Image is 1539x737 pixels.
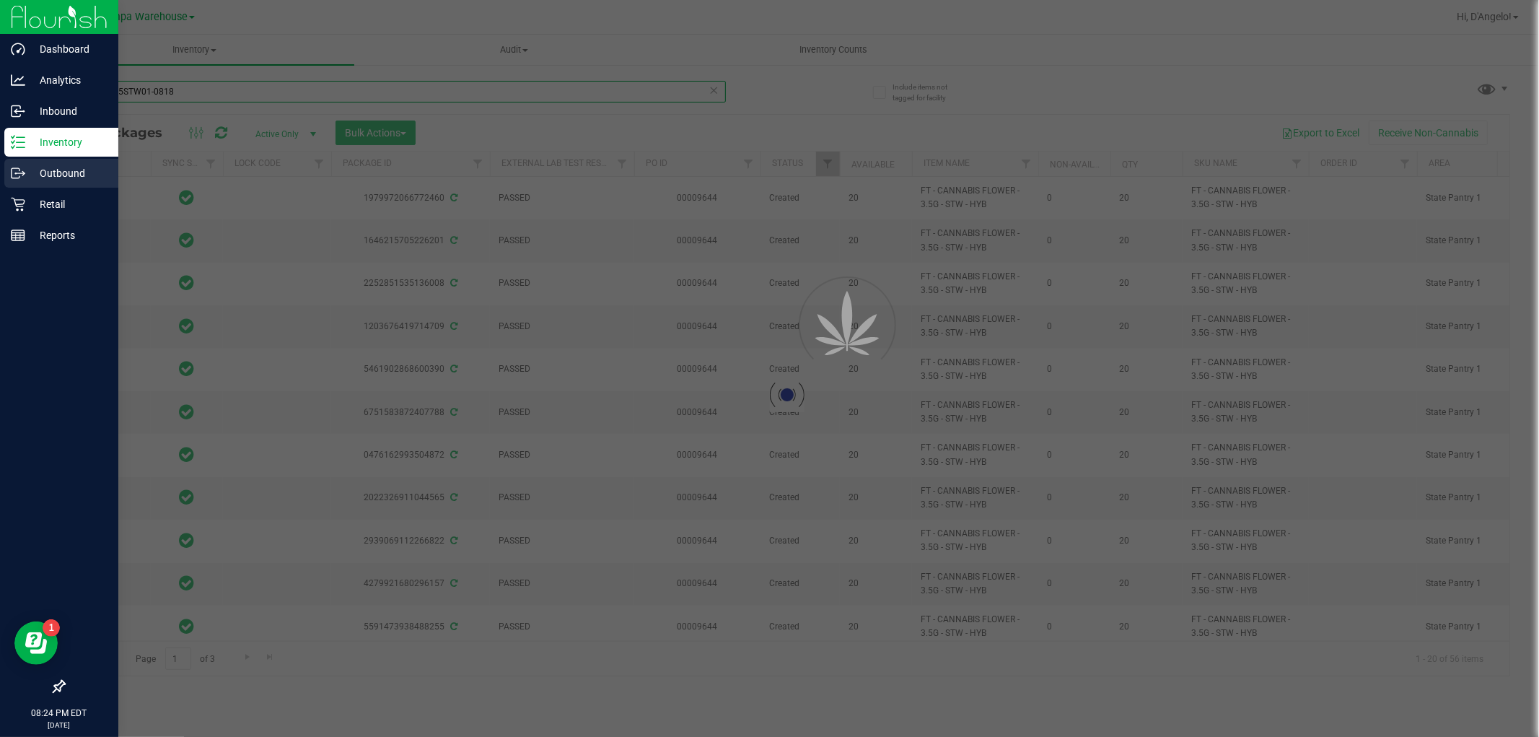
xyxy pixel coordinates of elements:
inline-svg: Inventory [11,135,25,149]
inline-svg: Analytics [11,73,25,87]
inline-svg: Outbound [11,166,25,180]
p: Outbound [25,165,112,182]
p: Reports [25,227,112,244]
p: Inventory [25,134,112,151]
p: [DATE] [6,720,112,731]
inline-svg: Retail [11,197,25,211]
p: Dashboard [25,40,112,58]
p: Inbound [25,103,112,120]
p: Retail [25,196,112,213]
p: Analytics [25,71,112,89]
inline-svg: Reports [11,228,25,243]
p: 08:24 PM EDT [6,707,112,720]
iframe: Resource center unread badge [43,619,60,637]
iframe: Resource center [14,622,58,665]
inline-svg: Inbound [11,104,25,118]
inline-svg: Dashboard [11,42,25,56]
